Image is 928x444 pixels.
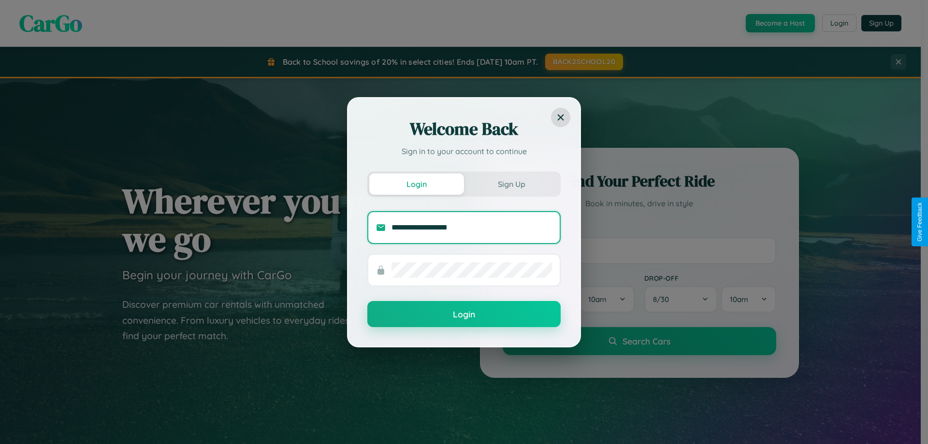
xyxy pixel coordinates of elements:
[367,301,561,327] button: Login
[916,202,923,242] div: Give Feedback
[369,173,464,195] button: Login
[464,173,559,195] button: Sign Up
[367,145,561,157] p: Sign in to your account to continue
[367,117,561,141] h2: Welcome Back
